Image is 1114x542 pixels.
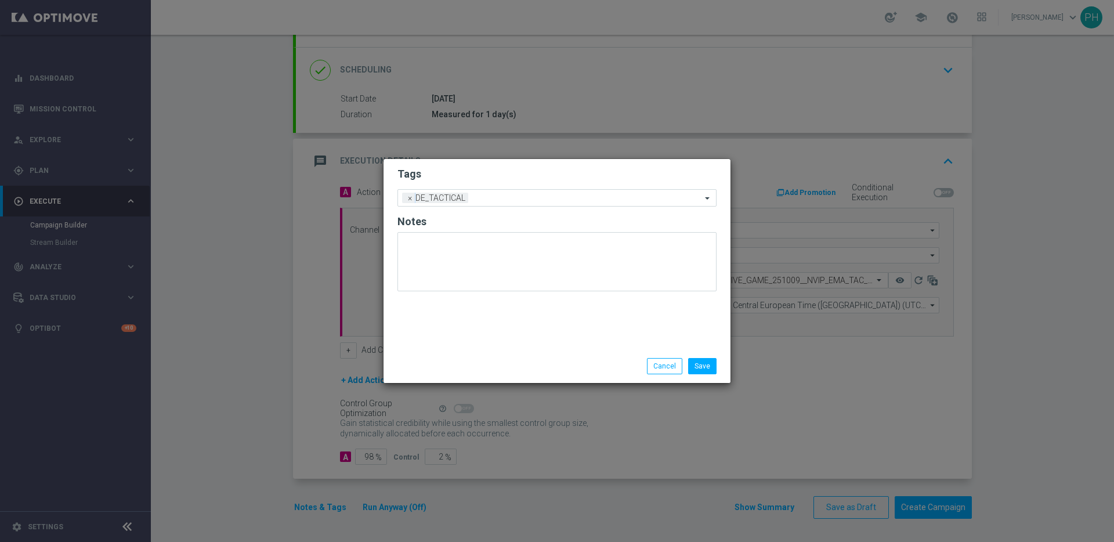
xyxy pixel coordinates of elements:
[397,167,717,181] h2: Tags
[397,215,717,229] h2: Notes
[688,358,717,374] button: Save
[647,358,682,374] button: Cancel
[397,189,717,207] ng-select: DE_TACTICAL
[413,193,468,203] span: DE_TACTICAL
[405,193,415,203] span: ×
